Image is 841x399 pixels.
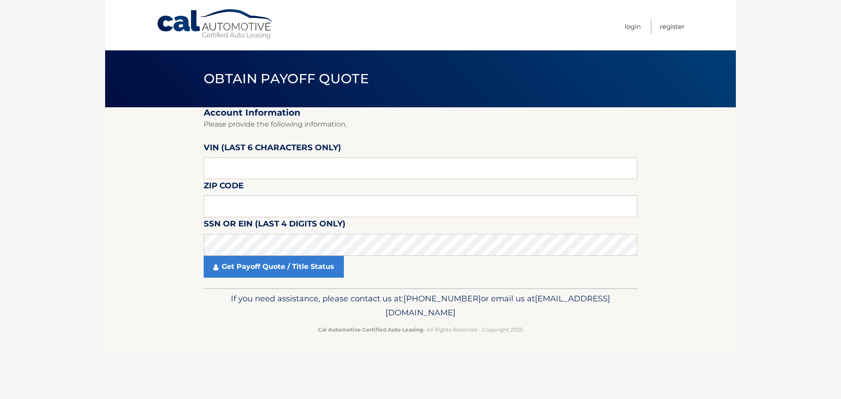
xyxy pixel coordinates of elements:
a: Register [660,19,685,34]
p: Please provide the following information. [204,118,637,131]
span: Obtain Payoff Quote [204,71,369,87]
a: Get Payoff Quote / Title Status [204,256,344,278]
a: Login [625,19,641,34]
p: If you need assistance, please contact us at: or email us at [209,292,632,320]
strong: Cal Automotive Certified Auto Leasing [318,326,423,333]
label: VIN (last 6 characters only) [204,141,341,157]
label: Zip Code [204,179,244,195]
a: Cal Automotive [156,9,275,40]
span: [PHONE_NUMBER] [403,293,481,304]
p: - All Rights Reserved - Copyright 2025 [209,325,632,334]
h2: Account Information [204,107,637,118]
label: SSN or EIN (last 4 digits only) [204,217,346,233]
